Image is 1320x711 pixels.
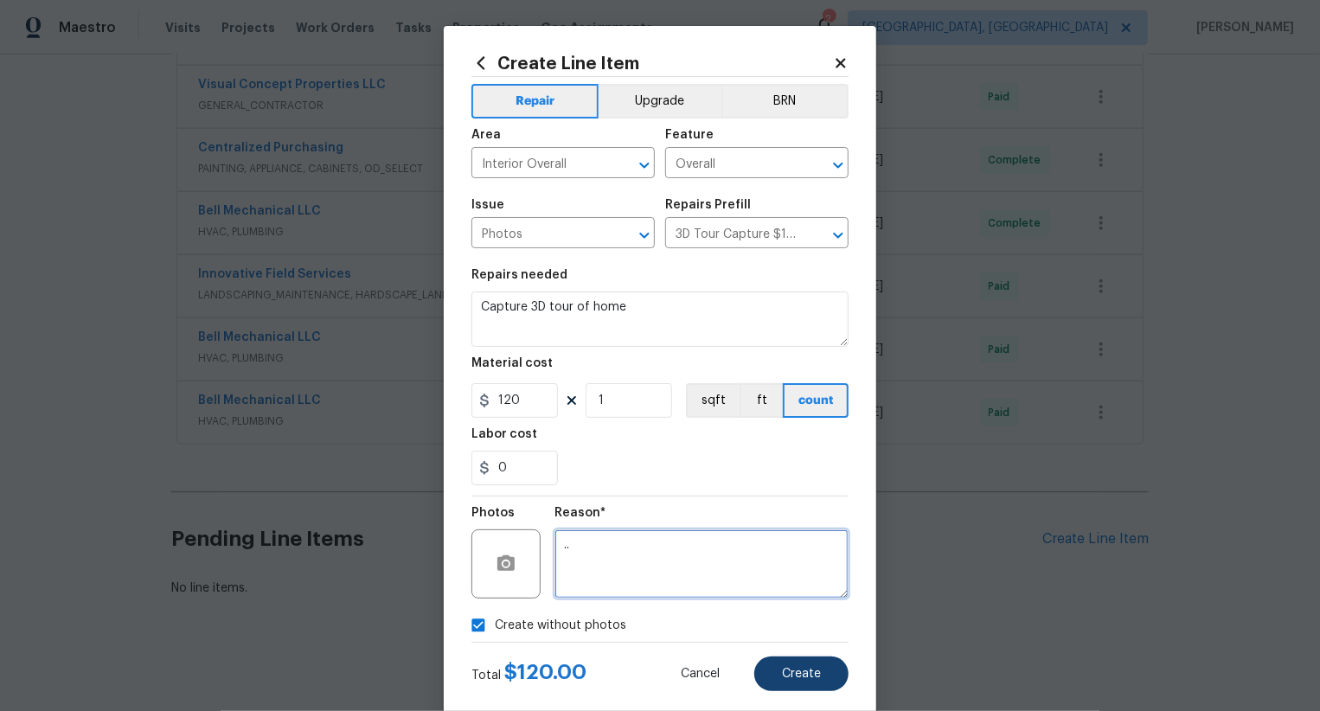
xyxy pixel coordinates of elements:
h5: Issue [471,199,504,211]
h5: Material cost [471,357,553,369]
span: Cancel [681,668,720,681]
h5: Repairs Prefill [665,199,751,211]
button: Cancel [653,657,747,691]
button: Repair [471,84,599,118]
span: Create [782,668,821,681]
button: Open [632,153,657,177]
button: Upgrade [599,84,722,118]
h5: Photos [471,507,515,519]
h5: Repairs needed [471,269,567,281]
textarea: .. [554,529,849,599]
h5: Feature [665,129,714,141]
button: BRN [721,84,849,118]
h5: Area [471,129,501,141]
button: sqft [686,383,740,418]
span: $ 120.00 [504,662,586,682]
h5: Reason* [554,507,606,519]
span: Create without photos [495,617,626,635]
button: count [783,383,849,418]
button: Create [754,657,849,691]
button: ft [740,383,783,418]
textarea: Capture 3D tour of home [471,291,849,347]
h2: Create Line Item [471,54,833,73]
h5: Labor cost [471,428,537,440]
button: Open [826,223,850,247]
div: Total [471,663,586,684]
button: Open [826,153,850,177]
button: Open [632,223,657,247]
